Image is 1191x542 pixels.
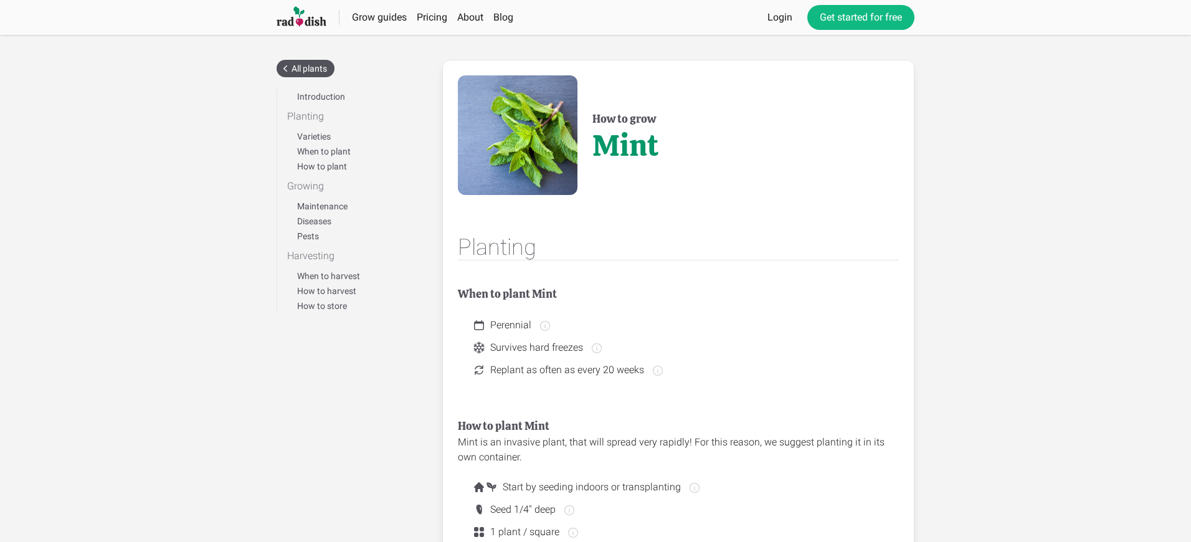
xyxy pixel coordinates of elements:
a: Get started for free [807,5,914,30]
span: Perennial [485,318,551,333]
span: Mint is an invasive plant, that will spread very rapidly! For this reason, we suggest planting it... [458,436,885,463]
img: Raddish company logo [277,6,326,29]
h2: When to plant Mint [458,285,899,303]
a: Pricing [417,11,447,23]
div: Mint [592,130,658,160]
a: Varieties [297,131,331,141]
span: Survives hard freezes [485,340,603,355]
a: How to harvest [297,286,356,296]
div: Growing [287,179,417,194]
a: How to plant [297,161,347,171]
span: Replant as often as every 20 weeks [485,363,664,378]
span: Seed 1/4" deep [485,502,576,517]
a: How to store [297,301,347,311]
a: Grow guides [352,11,407,23]
span: 1 plant / square [485,525,579,540]
a: Diseases [297,216,331,226]
span: Start by seeding indoors or transplanting [498,480,701,495]
a: When to harvest [297,271,360,281]
a: Blog [493,11,513,23]
a: About [457,11,483,23]
div: Planting [287,109,417,124]
a: Introduction [297,92,345,102]
a: Maintenance [297,201,348,211]
h2: How to plant Mint [458,417,899,435]
a: Login [767,10,792,25]
div: Harvesting [287,249,417,264]
h1: How to grow [592,110,658,160]
div: Planting [458,235,536,260]
a: When to plant [297,146,351,156]
a: All plants [277,60,335,77]
a: Pests [297,231,319,241]
img: Image of Mint [458,75,577,195]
